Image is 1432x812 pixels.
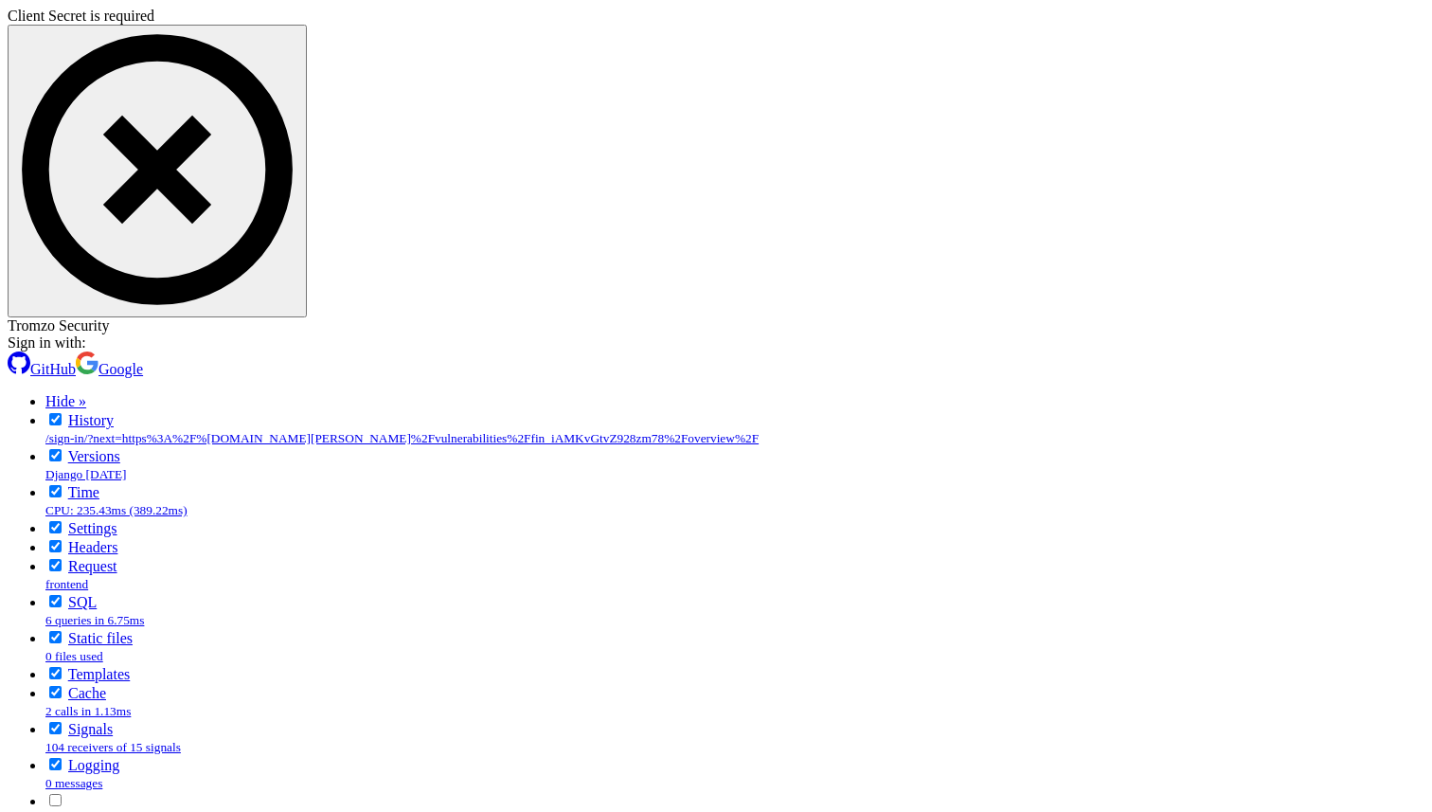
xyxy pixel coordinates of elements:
[49,667,62,679] input: Disable for next and successive requests
[76,361,143,377] a: Google
[49,485,62,497] input: Disable for next and successive requests
[98,361,143,377] span: Google
[45,776,102,790] small: 0 messages
[49,449,62,461] input: Disable for next and successive requests
[45,467,127,481] small: Django [DATE]
[49,595,62,607] input: Disable for next and successive requests
[8,334,1424,378] div: Sign in with:
[8,361,76,377] a: GitHub
[49,521,62,533] input: Disable for next and successive requests
[45,721,181,754] a: Signals104 receivers of 15 signals
[8,8,1424,25] div: Client Secret is required
[68,520,117,536] a: Settings
[45,431,759,445] small: /sign-in/?next=https%3A%2F%[DOMAIN_NAME][PERSON_NAME]%2Fvulnerabilities%2Ffin_iAMKvGtvZ928zm78%2F...
[45,630,133,663] a: Static files0 files used
[45,757,119,790] a: Logging0 messages
[45,448,127,481] a: VersionsDjango [DATE]
[45,649,103,663] small: 0 files used
[45,704,131,718] small: 2 calls in 1.13ms
[45,412,759,445] a: History/sign-in/?next=https%3A%2F%[DOMAIN_NAME][PERSON_NAME]%2Fvulnerabilities%2Ffin_iAMKvGtvZ928...
[45,594,144,627] a: SQL6 queries in 6.75ms
[45,393,86,409] a: Hide »
[49,722,62,734] input: Disable for next and successive requests
[45,740,181,754] small: 104 receivers of 15 signals
[30,361,76,377] span: GitHub
[68,539,117,555] a: Headers
[8,317,1424,334] div: Tromzo Security
[49,686,62,698] input: Disable for next and successive requests
[45,484,188,517] a: TimeCPU: 235.43ms (389.22ms)
[45,558,117,591] a: Requestfrontend
[45,613,144,627] small: 6 queries in 6.75ms
[49,413,62,425] input: Disable for next and successive requests
[49,631,62,643] input: Disable for next and successive requests
[49,540,62,552] input: Disable for next and successive requests
[45,503,188,517] small: CPU: 235.43ms (389.22ms)
[45,685,131,718] a: Cache2 calls in 1.13ms
[49,758,62,770] input: Disable for next and successive requests
[49,559,62,571] input: Disable for next and successive requests
[45,577,88,591] small: frontend
[49,794,62,806] input: Enable for next and successive requests
[68,666,131,682] a: Templates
